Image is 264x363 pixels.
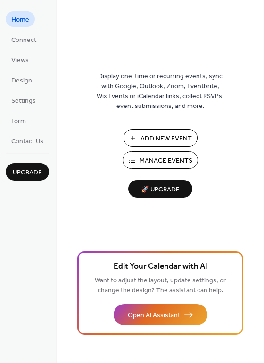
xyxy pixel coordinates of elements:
[97,72,224,111] span: Display one-time or recurring events, sync with Google, Outlook, Zoom, Eventbrite, Wix Events or ...
[114,260,207,273] span: Edit Your Calendar with AI
[128,311,180,321] span: Open AI Assistant
[128,180,192,198] button: 🚀 Upgrade
[95,274,226,297] span: Want to adjust the layout, update settings, or change the design? The assistant can help.
[6,163,49,181] button: Upgrade
[13,168,42,178] span: Upgrade
[140,156,192,166] span: Manage Events
[6,11,35,27] a: Home
[6,72,38,88] a: Design
[6,32,42,47] a: Connect
[6,52,34,67] a: Views
[11,76,32,86] span: Design
[6,92,41,108] a: Settings
[123,151,198,169] button: Manage Events
[11,96,36,106] span: Settings
[11,35,36,45] span: Connect
[140,134,192,144] span: Add New Event
[134,183,187,196] span: 🚀 Upgrade
[11,137,43,147] span: Contact Us
[11,15,29,25] span: Home
[6,133,49,148] a: Contact Us
[114,304,207,325] button: Open AI Assistant
[124,129,198,147] button: Add New Event
[6,113,32,128] a: Form
[11,116,26,126] span: Form
[11,56,29,66] span: Views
